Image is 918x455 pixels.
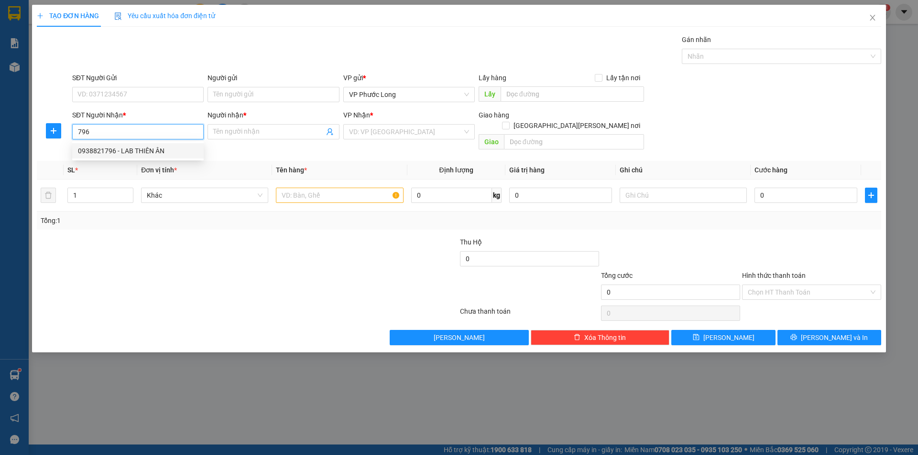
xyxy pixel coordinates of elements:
span: Tên hàng [276,166,307,174]
img: icon [114,12,122,20]
input: 0 [509,188,612,203]
span: SL [67,166,75,174]
span: VP Nhận [343,111,370,119]
span: Khác [147,188,262,202]
span: kg [492,188,502,203]
span: [GEOGRAPHIC_DATA][PERSON_NAME] nơi [510,120,644,131]
span: printer [790,334,797,341]
span: save [693,334,699,341]
span: Lấy [479,86,501,102]
span: Cước hàng [754,166,787,174]
span: Lấy hàng [479,74,506,82]
span: Thu Hộ [460,238,482,246]
button: deleteXóa Thông tin [531,330,670,345]
span: close [869,14,876,21]
span: plus [865,191,877,199]
input: Ghi Chú [620,188,747,203]
span: VP Phước Long [349,87,469,102]
span: plus [46,127,61,135]
span: [PERSON_NAME] [434,332,485,343]
span: Định lượng [439,166,473,174]
span: delete [574,334,580,341]
button: Close [859,5,886,32]
label: Gán nhãn [682,36,711,43]
span: Xóa Thông tin [584,332,626,343]
button: save[PERSON_NAME] [671,330,775,345]
button: plus [865,188,877,203]
button: plus [46,123,61,138]
th: Ghi chú [616,161,751,180]
span: Tổng cước [601,272,633,279]
div: Tổng: 1 [41,215,354,226]
span: plus [37,12,44,19]
button: delete [41,188,56,203]
div: VP gửi [343,73,475,83]
span: user-add [326,128,334,136]
button: [PERSON_NAME] [390,330,529,345]
span: Đơn vị tính [141,166,177,174]
span: Yêu cầu xuất hóa đơn điện tử [114,12,215,20]
span: [PERSON_NAME] và In [801,332,868,343]
div: Người gửi [208,73,339,83]
label: Hình thức thanh toán [742,272,806,279]
div: 0938821796 - LAB THIÊN ÂN [72,143,204,159]
span: Giao hàng [479,111,509,119]
div: 0938821796 - LAB THIÊN ÂN [78,146,198,156]
input: VD: Bàn, Ghế [276,188,403,203]
div: SĐT Người Gửi [72,73,204,83]
div: Người nhận [208,110,339,120]
span: TẠO ĐƠN HÀNG [37,12,99,20]
div: SĐT Người Nhận [72,110,204,120]
span: [PERSON_NAME] [703,332,754,343]
input: Dọc đường [504,134,644,149]
span: Lấy tận nơi [602,73,644,83]
button: printer[PERSON_NAME] và In [777,330,881,345]
input: Dọc đường [501,86,644,102]
span: Giá trị hàng [509,166,545,174]
span: Giao [479,134,504,149]
div: Chưa thanh toán [459,306,600,323]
